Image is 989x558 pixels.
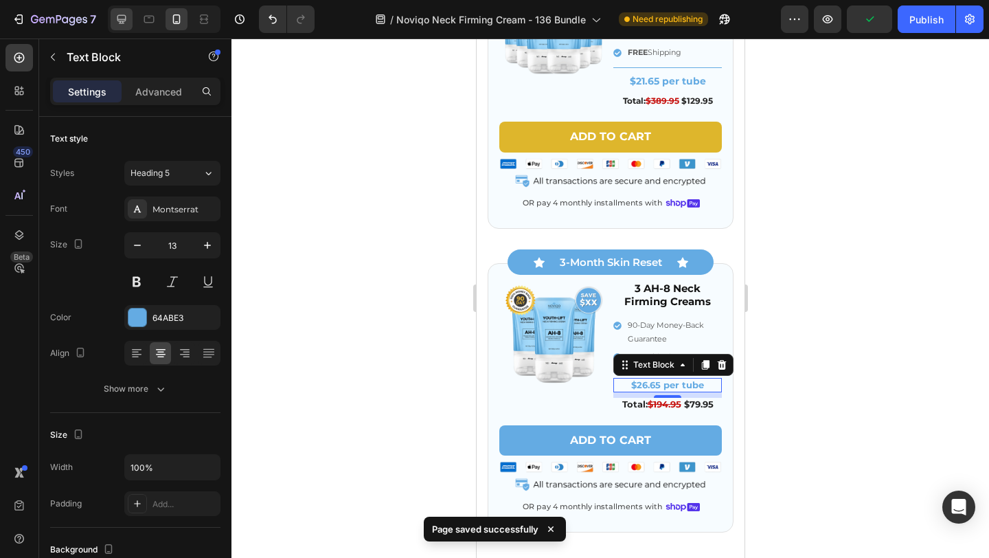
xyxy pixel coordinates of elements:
[909,12,944,27] div: Publish
[50,377,220,401] button: Show more
[50,203,67,215] div: Font
[50,461,73,473] div: Width
[898,5,955,33] button: Publish
[432,522,538,536] p: Page saved successfully
[477,38,744,558] iframe: Design area
[124,161,220,186] button: Heading 5
[50,133,88,145] div: Text style
[152,498,217,511] div: Add...
[942,491,975,524] div: Open Intercom Messenger
[50,167,74,179] div: Styles
[390,12,394,27] span: /
[152,312,217,324] div: 64ABE3
[633,13,703,25] span: Need republishing
[67,49,183,65] p: Text Block
[259,5,315,33] div: Undo/Redo
[10,252,33,263] div: Beta
[90,11,96,27] p: 7
[5,5,102,33] button: 7
[135,85,182,99] p: Advanced
[68,85,106,99] p: Settings
[50,311,71,324] div: Color
[13,146,33,157] div: 450
[130,167,170,179] span: Heading 5
[152,203,217,216] div: Montserrat
[125,455,220,480] input: Auto
[104,382,168,396] div: Show more
[396,12,586,27] span: Noviqo Neck Firming Cream - 136 Bundle
[50,498,82,510] div: Padding
[50,236,87,254] div: Size
[50,426,87,445] div: Size
[50,344,89,363] div: Align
